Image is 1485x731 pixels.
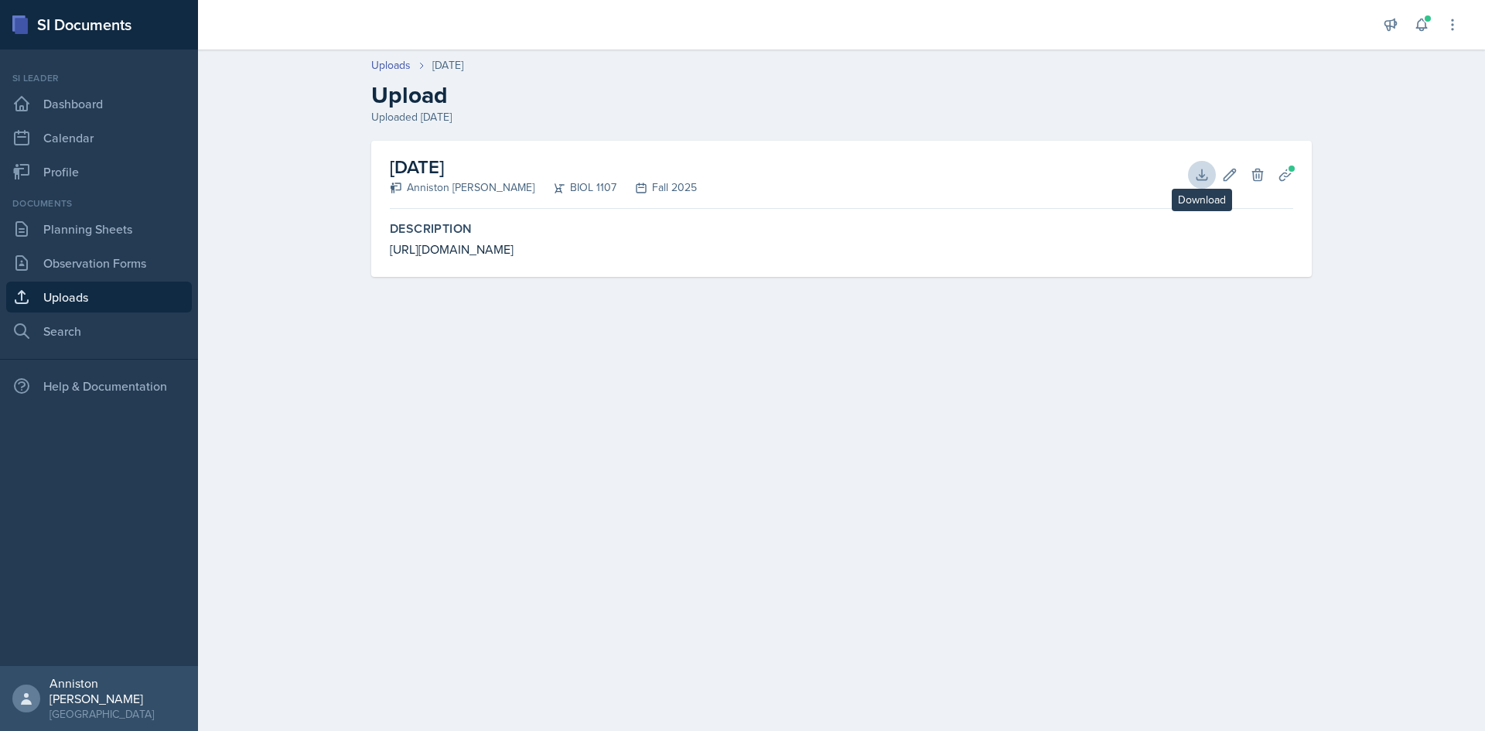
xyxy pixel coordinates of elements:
a: Dashboard [6,88,192,119]
a: Calendar [6,122,192,153]
div: [GEOGRAPHIC_DATA] [49,706,186,722]
div: Si leader [6,71,192,85]
label: Description [390,221,1293,237]
a: Profile [6,156,192,187]
div: Documents [6,196,192,210]
div: Help & Documentation [6,371,192,401]
a: Uploads [371,57,411,73]
div: [DATE] [432,57,463,73]
button: Download [1188,161,1216,189]
div: BIOL 1107 [534,179,616,196]
div: Anniston [PERSON_NAME] [49,675,186,706]
a: Observation Forms [6,248,192,278]
div: Fall 2025 [616,179,697,196]
h2: [DATE] [390,153,697,181]
div: Anniston [PERSON_NAME] [390,179,534,196]
div: Uploaded [DATE] [371,109,1312,125]
div: [URL][DOMAIN_NAME] [390,240,1293,258]
h2: Upload [371,81,1312,109]
a: Planning Sheets [6,213,192,244]
a: Uploads [6,282,192,313]
a: Search [6,316,192,347]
